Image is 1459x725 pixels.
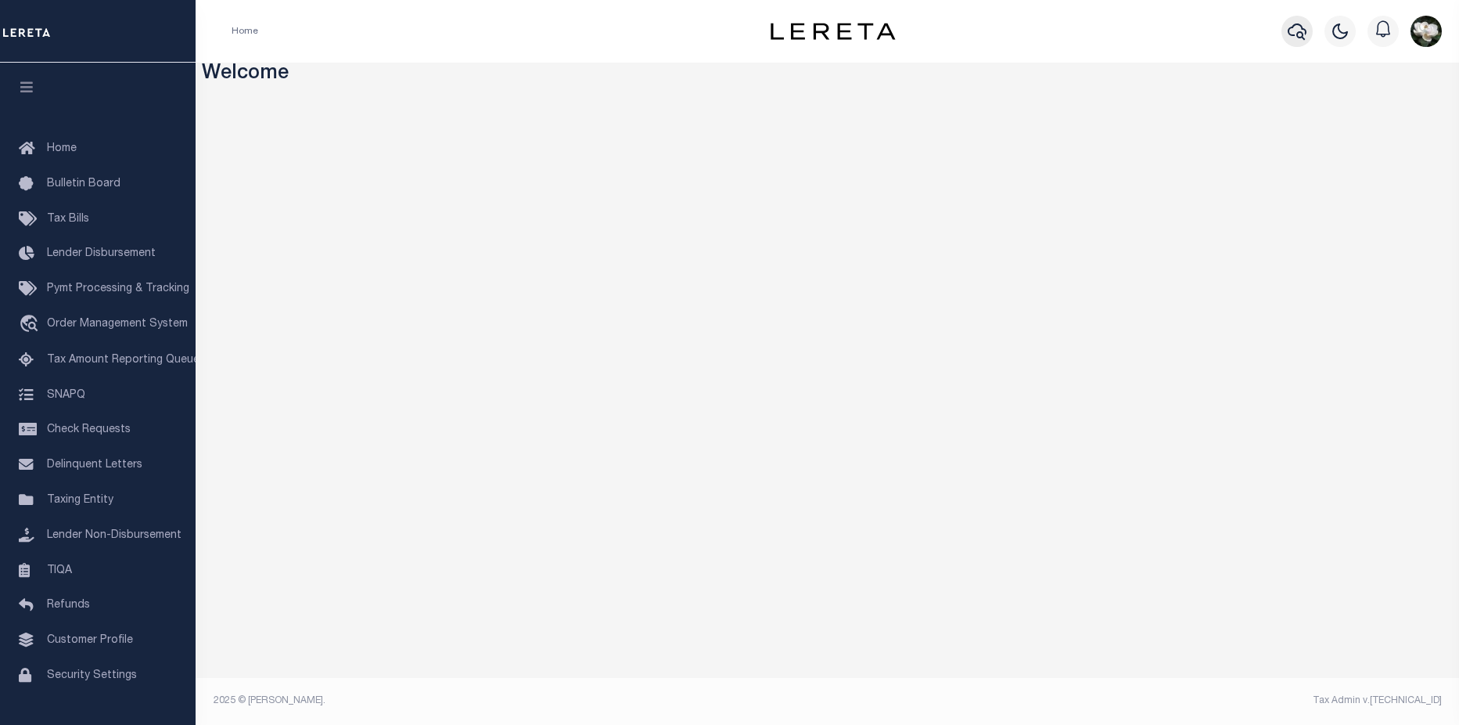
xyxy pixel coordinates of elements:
[19,315,44,335] i: travel_explore
[47,460,142,471] span: Delinquent Letters
[47,248,156,259] span: Lender Disbursement
[47,530,181,541] span: Lender Non-Disbursement
[47,214,89,225] span: Tax Bills
[47,670,137,681] span: Security Settings
[47,143,77,154] span: Home
[47,600,90,611] span: Refunds
[47,179,120,189] span: Bulletin Board
[47,319,188,330] span: Order Management System
[771,23,896,40] img: logo-dark.svg
[47,283,189,294] span: Pymt Processing & Tracking
[47,564,72,575] span: TIQA
[47,355,199,366] span: Tax Amount Reporting Queue
[47,495,113,506] span: Taxing Entity
[232,24,258,38] li: Home
[47,424,131,435] span: Check Requests
[202,63,1454,87] h3: Welcome
[202,694,828,708] div: 2025 © [PERSON_NAME].
[47,389,85,400] span: SNAPQ
[47,635,133,646] span: Customer Profile
[839,694,1442,708] div: Tax Admin v.[TECHNICAL_ID]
